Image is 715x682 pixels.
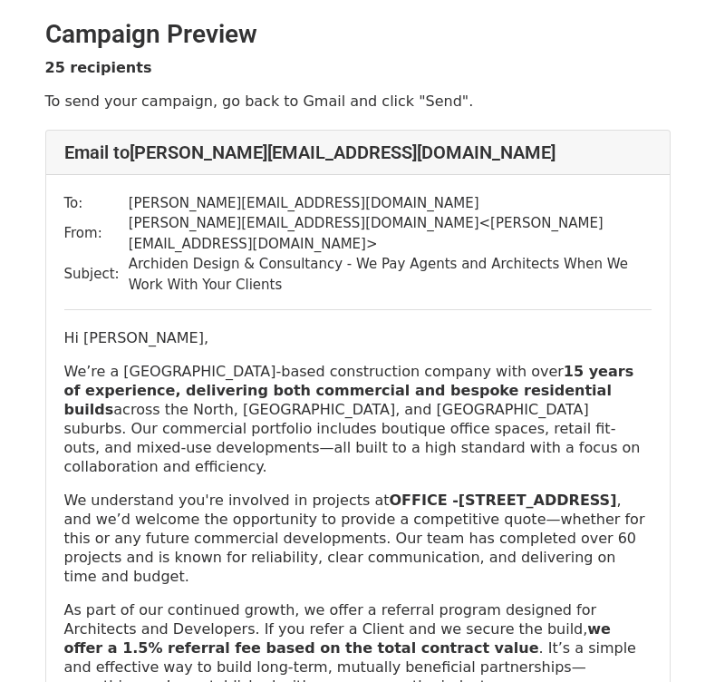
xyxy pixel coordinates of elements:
p: We’re a [GEOGRAPHIC_DATA]-based construction company with over across the North, [GEOGRAPHIC_DATA... [64,362,652,476]
b: 15 years of experience, delivering both commercial and bespoke residential builds [64,363,634,418]
h4: Email to [PERSON_NAME][EMAIL_ADDRESS][DOMAIN_NAME] [64,141,652,163]
p: To send your campaign, go back to Gmail and click "Send". [45,92,671,111]
b: we offer a 1.5% referral fee based on the total contract value [64,620,611,657]
td: [PERSON_NAME][EMAIL_ADDRESS][DOMAIN_NAME] < [PERSON_NAME][EMAIL_ADDRESS][DOMAIN_NAME] > [129,213,652,254]
strong: 25 recipients [45,59,152,76]
p: Hi [PERSON_NAME], [64,328,652,347]
td: [PERSON_NAME][EMAIL_ADDRESS][DOMAIN_NAME] [129,193,652,214]
b: OFFICE -[STREET_ADDRESS] [389,492,616,509]
p: We understand you're involved in projects at , and we’d welcome the opportunity to provide a comp... [64,491,652,586]
td: Subject: [64,254,129,295]
td: To: [64,193,129,214]
td: From: [64,213,129,254]
h2: Campaign Preview [45,19,671,50]
td: Archiden Design & Consultancy - We Pay Agents and Architects When We Work With Your Clients [129,254,652,295]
